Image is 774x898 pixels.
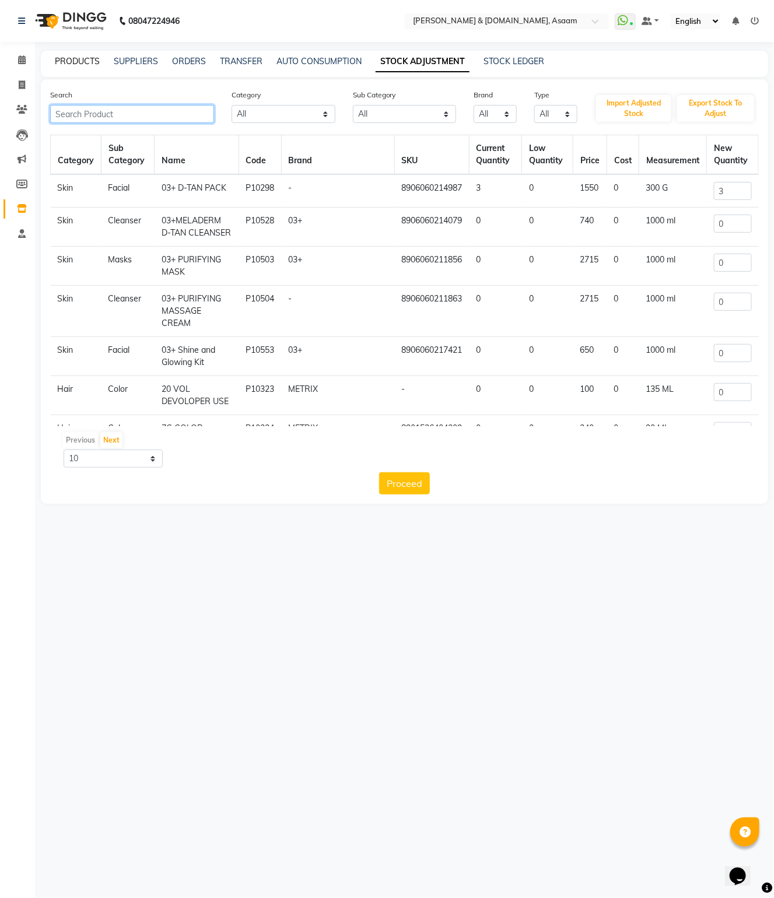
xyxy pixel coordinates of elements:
[573,174,607,208] td: 1550
[607,415,639,448] td: 0
[522,286,573,337] td: 0
[51,376,101,415] td: Hair
[239,208,281,247] td: P10528
[220,56,262,66] a: TRANSFER
[639,208,707,247] td: 1000 ml
[639,174,707,208] td: 300 G
[484,56,544,66] a: STOCK LEDGER
[469,208,522,247] td: 0
[51,208,101,247] td: Skin
[607,337,639,376] td: 0
[51,247,101,286] td: Skin
[172,56,206,66] a: ORDERS
[239,135,281,175] th: Code
[30,5,110,37] img: logo
[101,247,155,286] td: Masks
[639,247,707,286] td: 1000 ml
[607,174,639,208] td: 0
[155,208,239,247] td: 03+MELADERM D-TAN CLEANSER
[51,337,101,376] td: Skin
[522,376,573,415] td: 0
[607,135,639,175] th: Cost
[607,208,639,247] td: 0
[573,376,607,415] td: 100
[534,90,549,100] label: Type
[155,286,239,337] td: 03+ PURIFYING MASSAGE CREAM
[573,247,607,286] td: 2715
[522,208,573,247] td: 0
[101,135,155,175] th: Sub Category
[394,247,469,286] td: 8906060211856
[376,51,470,72] a: STOCK ADJUSTMENT
[100,432,122,448] button: Next
[239,337,281,376] td: P10553
[707,135,759,175] th: New Quantity
[281,247,394,286] td: 03+
[101,376,155,415] td: Color
[522,337,573,376] td: 0
[239,286,281,337] td: P10504
[155,247,239,286] td: 03+ PURIFYING MASK
[394,337,469,376] td: 8906060217421
[474,90,493,100] label: Brand
[573,286,607,337] td: 2715
[239,174,281,208] td: P10298
[725,851,762,886] iframe: chat widget
[239,247,281,286] td: P10503
[573,337,607,376] td: 650
[50,90,72,100] label: Search
[155,415,239,448] td: 7C COLOR
[522,174,573,208] td: 0
[155,174,239,208] td: 03+ D-TAN PACK
[281,135,394,175] th: Brand
[281,208,394,247] td: 03+
[522,135,573,175] th: Low Quantity
[276,56,362,66] a: AUTO CONSUMPTION
[469,174,522,208] td: 3
[101,415,155,448] td: Color
[469,376,522,415] td: 0
[51,135,101,175] th: Category
[281,286,394,337] td: -
[51,415,101,448] td: Hair
[155,376,239,415] td: 20 VOL DEVOLOPER USE
[281,376,394,415] td: METRIX
[677,95,754,122] button: Export Stock To Adjust
[281,174,394,208] td: -
[394,286,469,337] td: 8906060211863
[394,376,469,415] td: -
[469,135,522,175] th: Current Quantity
[639,286,707,337] td: 1000 ml
[469,286,522,337] td: 0
[379,472,430,494] button: Proceed
[101,174,155,208] td: Facial
[607,247,639,286] td: 0
[639,415,707,448] td: 90 ML
[522,247,573,286] td: 0
[596,95,672,122] button: Import Adjusted Stock
[101,286,155,337] td: Cleanser
[639,376,707,415] td: 135 ML
[639,337,707,376] td: 1000 ml
[239,376,281,415] td: P10323
[101,208,155,247] td: Cleanser
[607,286,639,337] td: 0
[394,174,469,208] td: 8906060214987
[155,337,239,376] td: 03+ Shine and Glowing Kit
[114,56,158,66] a: SUPPLIERS
[101,337,155,376] td: Facial
[51,286,101,337] td: Skin
[573,208,607,247] td: 740
[573,415,607,448] td: 340
[394,208,469,247] td: 8906060214079
[50,105,214,123] input: Search Product
[55,56,100,66] a: PRODUCTS
[51,174,101,208] td: Skin
[607,376,639,415] td: 0
[394,135,469,175] th: SKU
[522,415,573,448] td: 0
[639,135,707,175] th: Measurement
[155,135,239,175] th: Name
[469,247,522,286] td: 0
[232,90,261,100] label: Category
